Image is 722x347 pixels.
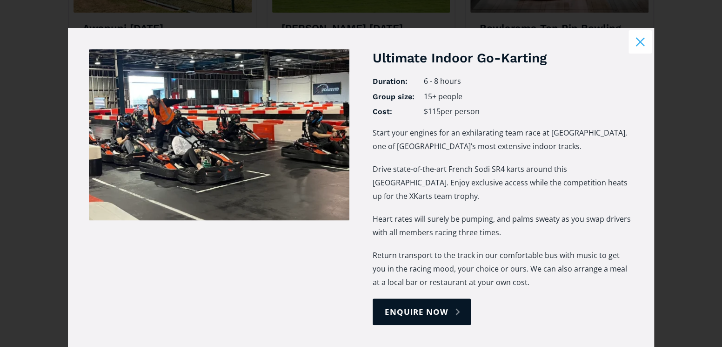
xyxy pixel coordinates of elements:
div: $ [424,107,428,116]
div: 115 [428,107,441,116]
p: Return transport to the track in our comfortable bus with music to get you in the racing mood, yo... [373,249,633,289]
h3: Ultimate Indoor Go-Karting [373,49,633,67]
a: enquire now [373,299,471,325]
h4: Cost: [373,107,414,117]
p: Heart rates will surely be pumping, and palms sweaty as you swap drivers with all members racing ... [373,212,633,239]
p: Start your engines for an exhilarating team race at [GEOGRAPHIC_DATA], one of [GEOGRAPHIC_DATA]’s... [373,126,633,153]
img: Ultimate Indoor Go-Karting [89,49,349,221]
div: 6 - 8 hours [424,76,633,87]
h4: Group size: [373,92,414,102]
div: 15+ people [424,92,633,102]
h4: Duration: [373,76,414,87]
button: Close modal [628,30,652,54]
div: per person [441,107,480,116]
p: Drive state-of-the-art French Sodi SR4 karts around this [GEOGRAPHIC_DATA]. Enjoy exclusive acces... [373,163,633,203]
